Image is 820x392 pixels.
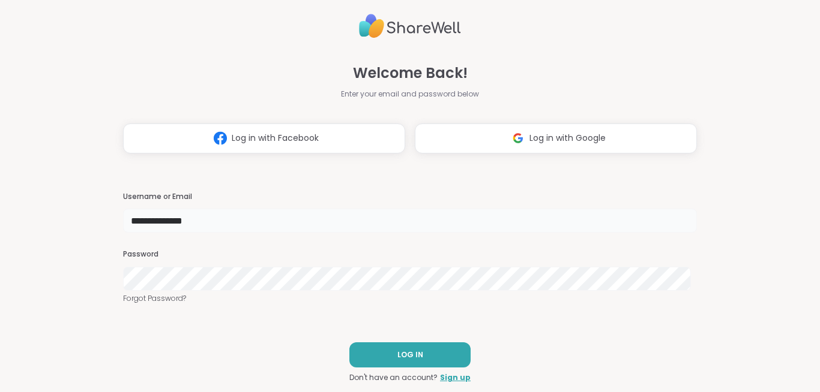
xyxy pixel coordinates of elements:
img: ShareWell Logomark [209,127,232,149]
img: ShareWell Logo [359,9,461,43]
button: Log in with Facebook [123,123,405,153]
span: LOG IN [397,349,423,360]
span: Log in with Facebook [232,132,319,144]
button: LOG IN [349,342,471,367]
span: Log in with Google [529,132,606,144]
h3: Password [123,249,697,260]
span: Don't have an account? [349,372,438,383]
span: Welcome Back! [353,62,468,84]
h3: Username or Email [123,192,697,202]
span: Enter your email and password below [341,89,479,99]
a: Forgot Password? [123,293,697,304]
a: Sign up [440,372,471,383]
button: Log in with Google [415,123,697,153]
img: ShareWell Logomark [507,127,529,149]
